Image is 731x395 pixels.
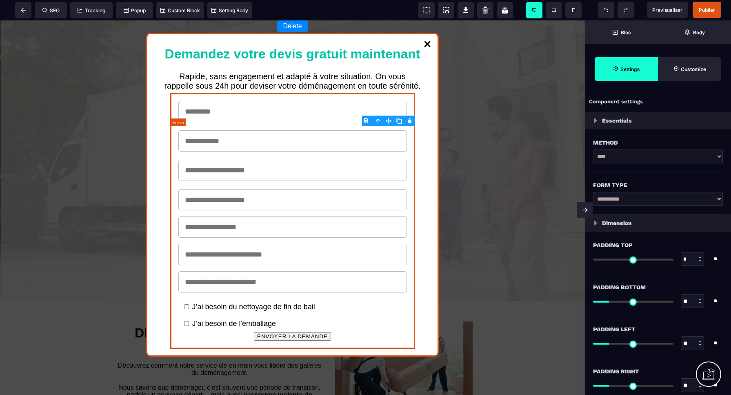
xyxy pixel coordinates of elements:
[593,366,639,376] span: Padding Right
[594,221,597,225] img: loading
[595,57,658,81] span: Settings
[658,20,731,44] span: Open Layer Manager
[621,29,631,36] strong: Bloc
[585,20,658,44] span: Open Blocks
[647,2,688,18] span: Preview
[160,7,200,13] span: Custom Block
[658,57,721,81] span: Open Style Manager
[652,7,682,13] span: Previsualiser
[164,49,421,72] text: Rapide, sans engagement et adapté à votre situation. On vous rappelle sous 24h pour deviser votre...
[602,116,632,125] p: Essentials
[438,2,454,18] span: Screenshot
[164,22,421,45] h1: Demandez votre devis gratuit maintenant
[593,180,723,190] div: Form Type
[192,282,315,291] label: J’ai besoin du nettoyage de fin de bail
[418,2,435,18] span: View components
[192,299,276,308] label: J’ai besoin de l'emballage
[42,7,60,13] span: SEO
[585,94,731,110] div: Component settings
[693,29,705,36] strong: Body
[594,118,597,123] img: loading
[681,66,706,72] strong: Customize
[78,7,105,13] span: Tracking
[699,7,715,13] span: Publier
[602,218,632,228] p: Dimension
[593,282,646,292] span: Padding Bottom
[593,240,633,250] span: Padding Top
[593,138,723,147] div: Method
[211,7,248,13] span: Setting Body
[124,7,146,13] span: Popup
[254,312,331,320] button: ENVOYER LA DEMANDE
[419,16,435,33] a: Close
[593,324,635,334] span: Padding Left
[620,66,640,72] strong: Settings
